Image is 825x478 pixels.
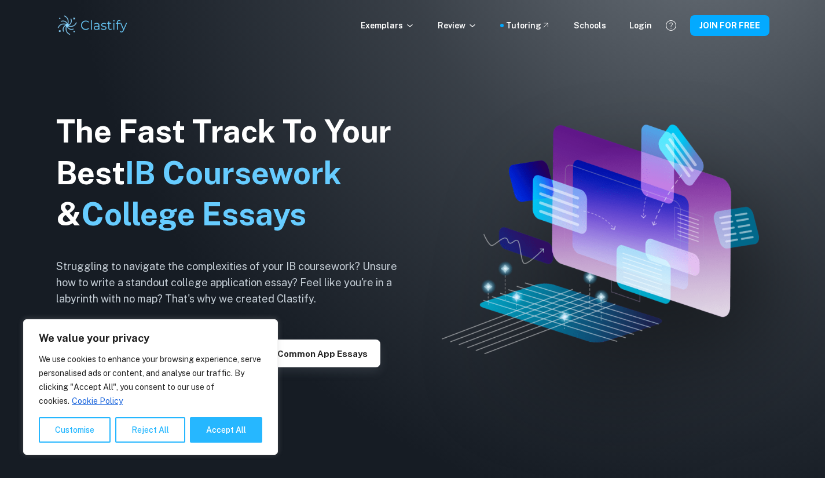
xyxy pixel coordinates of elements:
p: Exemplars [361,19,415,32]
a: Explore Common App essays [229,348,380,359]
button: Reject All [115,417,185,443]
img: Clastify logo [56,14,130,37]
img: Clastify hero [442,125,759,354]
span: College Essays [81,196,306,232]
button: Explore Common App essays [229,340,380,367]
h6: Struggling to navigate the complexities of your IB coursework? Unsure how to write a standout col... [56,258,415,307]
div: We value your privacy [23,319,278,455]
button: Help and Feedback [661,16,681,35]
h1: The Fast Track To Your Best & [56,111,415,236]
button: JOIN FOR FREE [690,15,769,36]
button: Accept All [190,417,262,443]
a: Login [629,19,652,32]
a: Schools [574,19,606,32]
button: Customise [39,417,111,443]
span: IB Coursework [125,155,342,191]
a: Cookie Policy [71,396,123,406]
p: Review [438,19,477,32]
p: We value your privacy [39,331,262,345]
a: Tutoring [506,19,551,32]
p: We use cookies to enhance your browsing experience, serve personalised ads or content, and analys... [39,352,262,408]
